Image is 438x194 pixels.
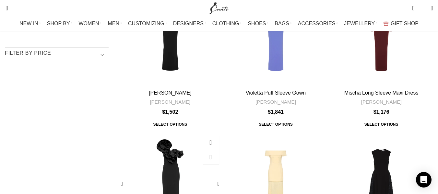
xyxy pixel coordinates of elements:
span: MEN [108,20,120,27]
div: Main navigation [2,17,436,30]
a: Mischa Long Sleeve Maxi Dress [344,90,419,96]
a: BAGS [275,17,291,30]
span: $ [268,109,271,115]
a: CLOTHING [212,17,242,30]
h3: Filter by price [5,50,109,61]
a: [PERSON_NAME] [150,98,190,105]
img: GiftBag [384,21,388,26]
a: NEW IN [19,17,41,30]
a: Search [2,2,8,15]
a: Quick view [203,135,219,150]
a: Select options for “Violetta Puff Sleeve Gown” [254,119,297,130]
a: WOMEN [79,17,101,30]
span: Select options [254,119,297,130]
a: Site logo [208,5,230,10]
span: CLOTHING [212,20,239,27]
span: 0 [413,3,418,8]
a: SHOES [248,17,268,30]
a: DESIGNERS [173,17,206,30]
a: CUSTOMIZING [128,17,167,30]
a: ACCESSORIES [298,17,338,30]
span: NEW IN [19,20,38,27]
span: $ [373,109,376,115]
span: JEWELLERY [344,20,375,27]
span: DESIGNERS [173,20,204,27]
div: Open Intercom Messenger [416,172,432,188]
span: WOMEN [79,20,99,27]
a: MEN [108,17,122,30]
div: My Wishlist [420,2,426,15]
span: 0 [421,6,426,11]
a: Select options for “Mischa Long Sleeve Maxi Dress” [360,119,403,130]
span: Select options [360,119,403,130]
span: CUSTOMIZING [128,20,164,27]
span: Select options [148,119,192,130]
a: SHOP BY [47,17,72,30]
a: GIFT SHOP [384,17,419,30]
a: JEWELLERY [344,17,377,30]
a: 0 [409,2,418,15]
bdi: 1,176 [373,109,389,115]
span: ACCESSORIES [298,20,336,27]
bdi: 1,502 [162,109,178,115]
a: [PERSON_NAME] [149,90,192,96]
span: SHOES [248,20,266,27]
a: [PERSON_NAME] [255,98,296,105]
span: BAGS [275,20,289,27]
a: [PERSON_NAME] [361,98,402,105]
span: SHOP BY [47,20,70,27]
span: $ [162,109,165,115]
span: GIFT SHOP [391,20,419,27]
bdi: 1,841 [268,109,284,115]
a: Select options for “Cameron Gown” [148,119,192,130]
a: Violetta Puff Sleeve Gown [246,90,306,96]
